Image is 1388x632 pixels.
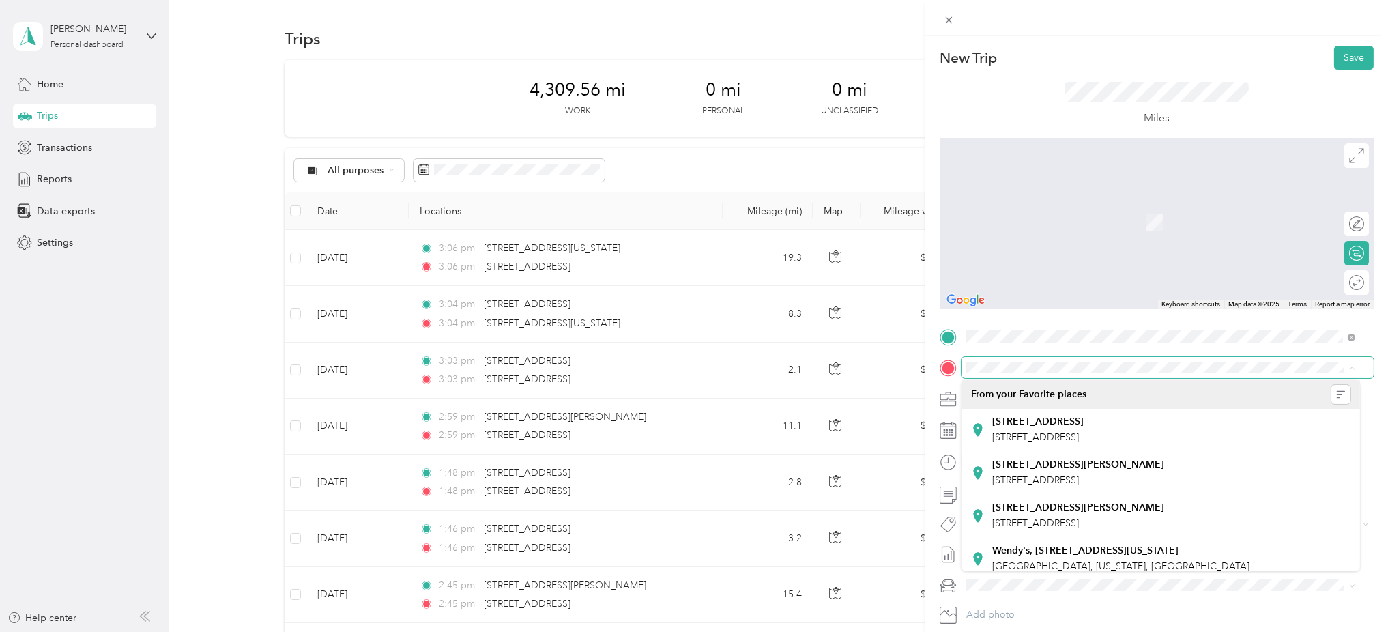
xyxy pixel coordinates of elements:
[1312,556,1388,632] iframe: Everlance-gr Chat Button Frame
[1288,300,1307,308] a: Terms (opens in new tab)
[940,48,997,68] p: New Trip
[992,502,1164,514] strong: [STREET_ADDRESS][PERSON_NAME]
[992,560,1249,572] span: [GEOGRAPHIC_DATA], [US_STATE], [GEOGRAPHIC_DATA]
[992,416,1084,428] strong: [STREET_ADDRESS]
[992,517,1079,529] span: [STREET_ADDRESS]
[992,545,1179,557] strong: Wendy's, [STREET_ADDRESS][US_STATE]
[943,291,988,309] a: Open this area in Google Maps (opens a new window)
[992,474,1079,486] span: [STREET_ADDRESS]
[1161,300,1220,309] button: Keyboard shortcuts
[1334,46,1374,70] button: Save
[1228,300,1279,308] span: Map data ©2025
[962,605,1374,624] button: Add photo
[992,431,1079,443] span: [STREET_ADDRESS]
[971,388,1086,401] span: From your Favorite places
[943,291,988,309] img: Google
[992,459,1164,471] strong: [STREET_ADDRESS][PERSON_NAME]
[1144,110,1170,127] p: Miles
[1315,300,1370,308] a: Report a map error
